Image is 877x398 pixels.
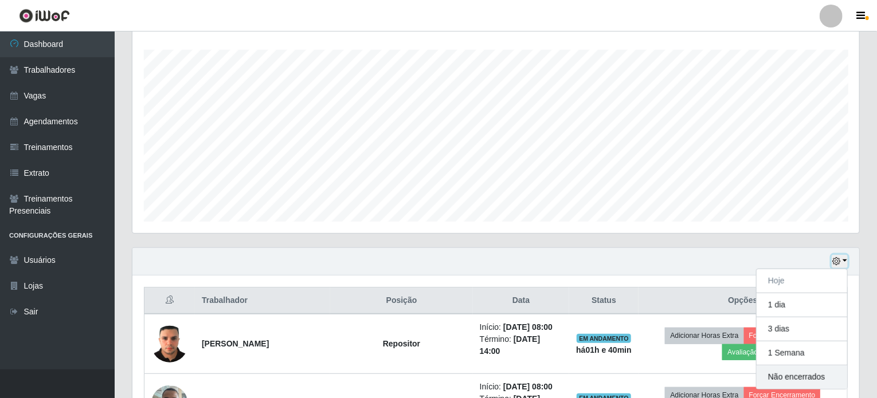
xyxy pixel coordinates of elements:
[503,322,553,332] time: [DATE] 08:00
[195,287,330,314] th: Trabalhador
[757,341,847,365] button: 1 Semana
[480,321,563,333] li: Início:
[577,334,631,343] span: EM ANDAMENTO
[757,317,847,341] button: 3 dias
[330,287,472,314] th: Posição
[480,333,563,357] li: Término:
[757,269,847,293] button: Hoje
[569,287,639,314] th: Status
[665,328,743,344] button: Adicionar Horas Extra
[473,287,570,314] th: Data
[383,339,420,348] strong: Repositor
[480,381,563,393] li: Início:
[722,344,763,360] button: Avaliação
[151,320,188,368] img: 1711925454552.jpeg
[576,345,632,354] strong: há 01 h e 40 min
[744,328,821,344] button: Forçar Encerramento
[19,9,70,23] img: CoreUI Logo
[639,287,848,314] th: Opções
[503,382,553,391] time: [DATE] 08:00
[757,293,847,317] button: 1 dia
[202,339,269,348] strong: [PERSON_NAME]
[757,365,847,389] button: Não encerrados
